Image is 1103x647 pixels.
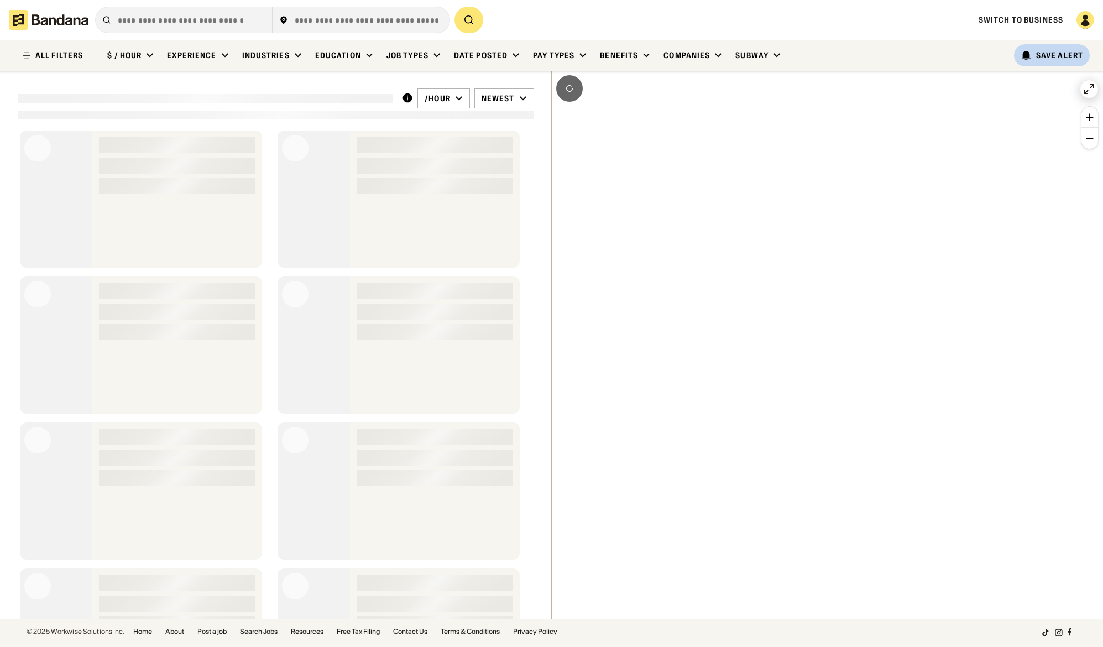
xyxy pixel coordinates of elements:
[291,628,323,635] a: Resources
[513,628,557,635] a: Privacy Policy
[663,50,710,60] div: Companies
[27,628,124,635] div: © 2025 Workwise Solutions Inc.
[167,50,216,60] div: Experience
[197,628,227,635] a: Post a job
[315,50,361,60] div: Education
[165,628,184,635] a: About
[242,50,290,60] div: Industries
[482,93,515,103] div: Newest
[979,15,1063,25] a: Switch to Business
[133,628,152,635] a: Home
[337,628,380,635] a: Free Tax Filing
[533,50,574,60] div: Pay Types
[386,50,428,60] div: Job Types
[454,50,508,60] div: Date Posted
[1036,50,1083,60] div: Save Alert
[393,628,427,635] a: Contact Us
[35,51,83,59] div: ALL FILTERS
[735,50,769,60] div: Subway
[9,10,88,30] img: Bandana logotype
[107,50,142,60] div: $ / hour
[18,126,533,619] div: grid
[240,628,278,635] a: Search Jobs
[425,93,451,103] div: /hour
[600,50,638,60] div: Benefits
[441,628,500,635] a: Terms & Conditions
